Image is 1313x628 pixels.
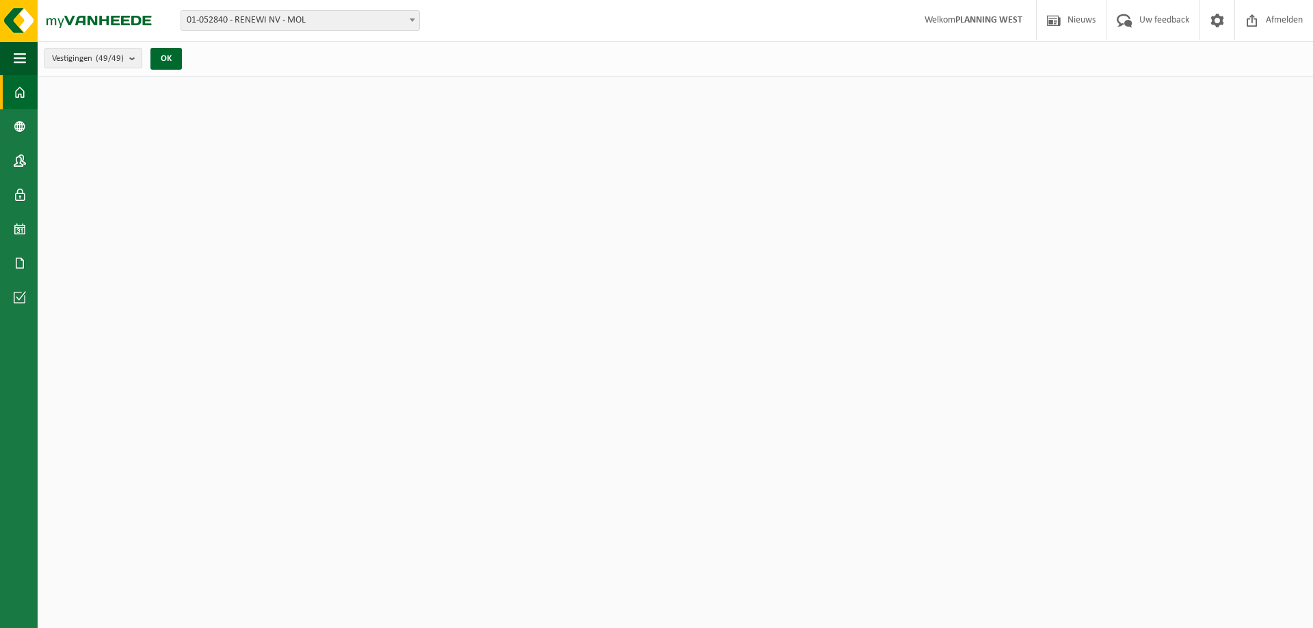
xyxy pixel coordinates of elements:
span: Vestigingen [52,49,124,69]
button: Vestigingen(49/49) [44,48,142,68]
count: (49/49) [96,54,124,63]
span: 01-052840 - RENEWI NV - MOL [181,11,419,30]
button: OK [150,48,182,70]
span: 01-052840 - RENEWI NV - MOL [181,10,420,31]
strong: PLANNING WEST [955,15,1022,25]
